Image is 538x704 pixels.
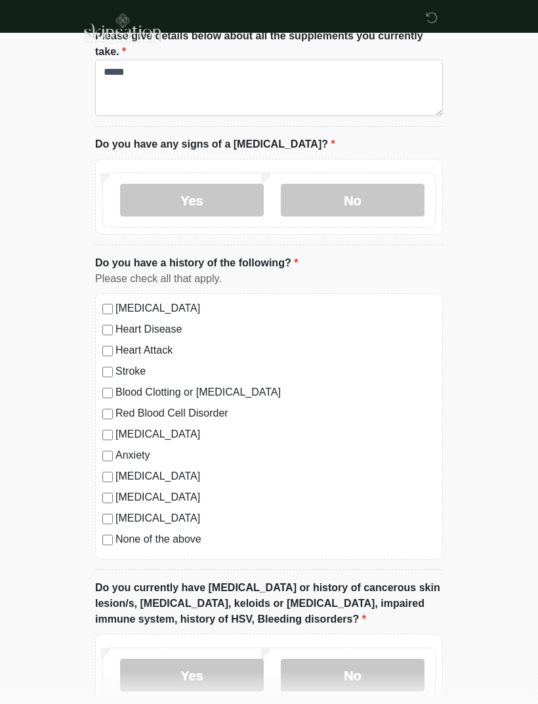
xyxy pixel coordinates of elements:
label: No [281,184,424,217]
label: Yes [120,659,264,692]
label: Stroke [115,363,436,379]
label: Anxiety [115,447,436,463]
label: Heart Disease [115,321,436,337]
label: Do you currently have [MEDICAL_DATA] or history of cancerous skin lesion/s, [MEDICAL_DATA], keloi... [95,580,443,627]
label: No [281,659,424,692]
img: Skinsation Medical Aesthetics Logo [82,10,162,45]
label: [MEDICAL_DATA] [115,468,436,484]
label: [MEDICAL_DATA] [115,489,436,505]
input: Heart Attack [102,346,113,356]
input: [MEDICAL_DATA] [102,493,113,503]
input: [MEDICAL_DATA] [102,430,113,440]
label: [MEDICAL_DATA] [115,300,436,316]
label: Yes [120,184,264,217]
input: Anxiety [102,451,113,461]
input: [MEDICAL_DATA] [102,304,113,314]
input: [MEDICAL_DATA] [102,472,113,482]
label: Do you have any signs of a [MEDICAL_DATA]? [95,136,335,152]
input: Red Blood Cell Disorder [102,409,113,419]
div: Please check all that apply. [95,271,443,287]
input: None of the above [102,535,113,545]
label: [MEDICAL_DATA] [115,426,436,442]
label: None of the above [115,531,436,547]
label: Blood Clotting or [MEDICAL_DATA] [115,384,436,400]
input: Blood Clotting or [MEDICAL_DATA] [102,388,113,398]
label: [MEDICAL_DATA] [115,510,436,526]
input: Heart Disease [102,325,113,335]
label: Red Blood Cell Disorder [115,405,436,421]
label: Heart Attack [115,342,436,358]
input: Stroke [102,367,113,377]
label: Do you have a history of the following? [95,255,298,271]
input: [MEDICAL_DATA] [102,514,113,524]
